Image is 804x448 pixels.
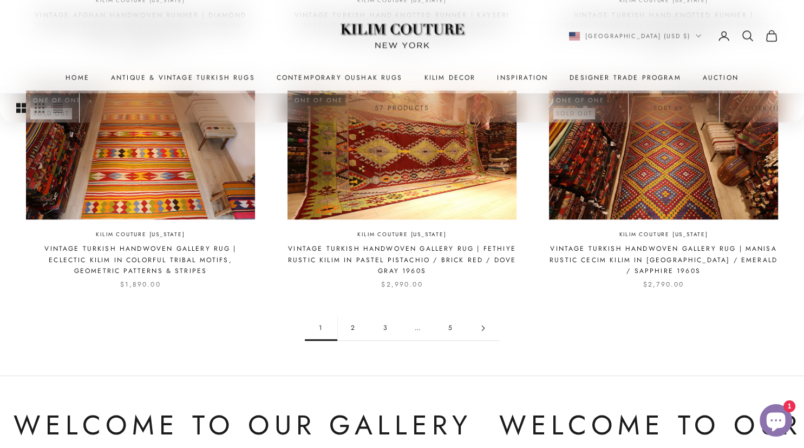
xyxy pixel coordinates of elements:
button: Filter (1) [720,94,804,123]
a: Antique & Vintage Turkish Rugs [111,72,255,83]
span: 1 [305,316,337,340]
a: Vintage Turkish Handwoven Gallery Rug | Manisa Rustic Cecim Kilim in [GEOGRAPHIC_DATA] / Emerald ... [549,243,778,276]
span: [GEOGRAPHIC_DATA] (USD $) [585,31,691,41]
img: United States [569,32,580,40]
a: Go to page 3 [370,316,402,340]
sale-price: $1,890.00 [120,279,160,290]
button: Switch to compact product images [53,94,63,123]
inbox-online-store-chat: Shopify online store chat [756,404,795,439]
button: Switch to smaller product images [35,94,44,123]
a: Auction [703,72,738,83]
a: Go to page 5 [435,316,467,340]
span: Sort by [653,103,694,113]
p: 57 products [375,102,429,113]
nav: Primary navigation [26,72,778,83]
nav: Secondary navigation [569,29,779,42]
img: Logo of Kilim Couture New York [335,10,470,62]
nav: Pagination navigation [305,316,500,341]
a: Vintage Turkish Handwoven Gallery Rug | Eclectic Kilim in Colorful Tribal Motifs, Geometric Patte... [26,243,255,276]
sale-price: $2,790.00 [643,279,684,290]
a: Contemporary Oushak Rugs [277,72,403,83]
button: Sort by [629,94,719,123]
a: Kilim Couture [US_STATE] [96,230,185,239]
a: Kilim Couture [US_STATE] [619,230,708,239]
a: Inspiration [497,72,548,83]
a: Kilim Couture [US_STATE] [357,230,446,239]
button: Switch to larger product images [16,94,26,123]
summary: Kilim Decor [424,72,476,83]
button: Change country or currency [569,31,702,41]
span: … [402,316,435,340]
a: Designer Trade Program [570,72,681,83]
a: Vintage Turkish Handwoven Gallery Rug | Fethiye Rustic Kilim in Pastel Pistachio / Brick Red / Do... [287,243,517,276]
a: Go to page 2 [337,316,370,340]
sale-price: $2,990.00 [381,279,422,290]
a: Go to page 2 [467,316,500,340]
a: Home [66,72,89,83]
